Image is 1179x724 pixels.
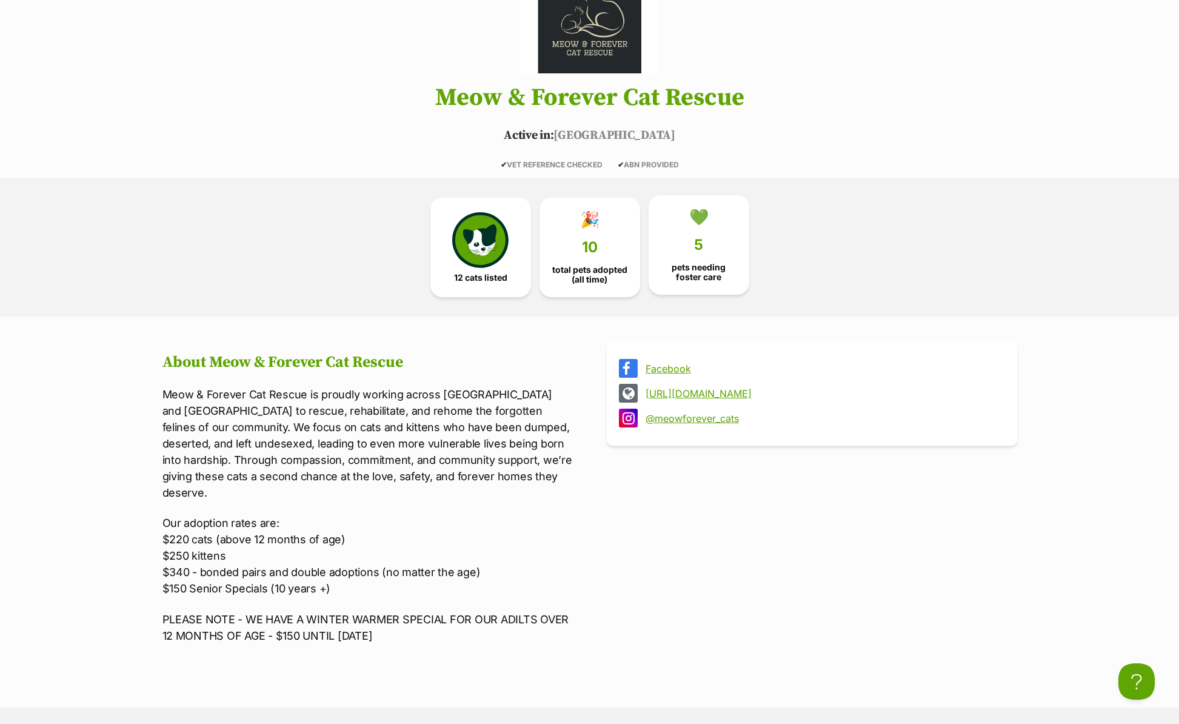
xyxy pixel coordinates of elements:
[550,265,630,284] span: total pets adopted (all time)
[162,354,573,372] h2: About Meow & Forever Cat Rescue
[454,273,507,283] span: 12 cats listed
[646,413,1000,424] a: @meowforever_cats
[694,236,703,253] span: 5
[430,198,531,297] a: 12 cats listed
[501,160,603,169] span: VET REFERENCE CHECKED
[1118,663,1155,700] iframe: Help Scout Beacon - Open
[539,198,640,297] a: 🎉 10 total pets adopted (all time)
[659,263,739,282] span: pets needing foster care
[162,386,573,501] p: Meow & Forever Cat Rescue is proudly working across [GEOGRAPHIC_DATA] and [GEOGRAPHIC_DATA] to re...
[452,212,508,268] img: cat-icon-068c71abf8fe30c970a85cd354bc8e23425d12f6e8612795f06af48be43a487a.svg
[501,160,507,169] icon: ✔
[580,210,600,229] div: 🎉
[582,239,598,256] span: 10
[144,84,1035,111] h1: Meow & Forever Cat Rescue
[504,128,553,143] span: Active in:
[618,160,624,169] icon: ✔
[618,160,679,169] span: ABN PROVIDED
[646,388,1000,399] a: [URL][DOMAIN_NAME]
[162,611,573,644] p: PLEASE NOTE - WE HAVE A WINTER WARMER SPECIAL FOR OUR ADILTS OVER 12 MONTHS OF AGE - $150 UNTIL [...
[646,363,1000,374] a: Facebook
[162,515,573,597] p: Our adoption rates are: $220 cats (above 12 months of age) $250 kittens $340 - bonded pairs and d...
[689,208,709,226] div: 💚
[144,127,1035,145] p: [GEOGRAPHIC_DATA]
[649,195,749,295] a: 💚 5 pets needing foster care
